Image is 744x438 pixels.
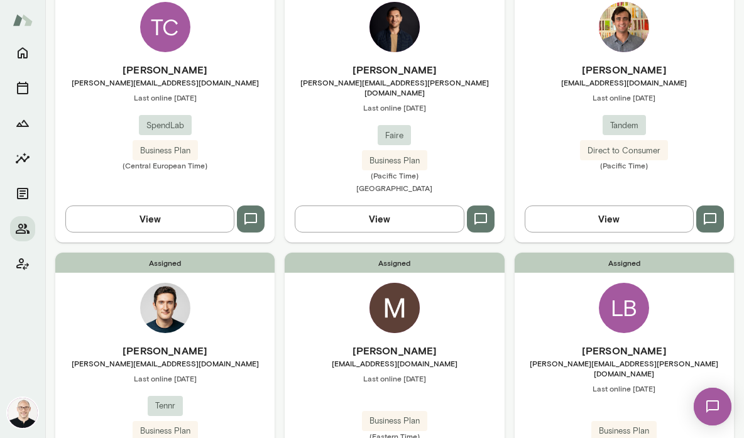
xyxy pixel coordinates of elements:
[55,373,275,383] span: Last online [DATE]
[8,398,38,428] img: Michael Wilson
[285,373,504,383] span: Last online [DATE]
[515,92,734,102] span: Last online [DATE]
[55,62,275,77] h6: [PERSON_NAME]
[10,40,35,65] button: Home
[599,2,649,52] img: Luc Hyman
[515,160,734,170] span: (Pacific Time)
[10,181,35,206] button: Documents
[525,205,694,232] button: View
[599,283,649,333] div: LB
[55,343,275,358] h6: [PERSON_NAME]
[10,251,35,276] button: Client app
[295,205,464,232] button: View
[515,343,734,358] h6: [PERSON_NAME]
[603,119,646,132] span: Tandem
[515,383,734,393] span: Last online [DATE]
[55,358,275,368] span: [PERSON_NAME][EMAIL_ADDRESS][DOMAIN_NAME]
[10,75,35,101] button: Sessions
[285,170,504,180] span: (Pacific Time)
[285,77,504,97] span: [PERSON_NAME][EMAIL_ADDRESS][PERSON_NAME][DOMAIN_NAME]
[515,358,734,378] span: [PERSON_NAME][EMAIL_ADDRESS][PERSON_NAME][DOMAIN_NAME]
[369,2,420,52] img: Aaron MacDonald
[515,62,734,77] h6: [PERSON_NAME]
[140,283,190,333] img: Harry Burke
[356,183,432,192] span: [GEOGRAPHIC_DATA]
[362,415,427,427] span: Business Plan
[362,155,427,167] span: Business Plan
[55,160,275,170] span: (Central European Time)
[55,77,275,87] span: [PERSON_NAME][EMAIL_ADDRESS][DOMAIN_NAME]
[515,253,734,273] span: Assigned
[133,145,198,157] span: Business Plan
[10,111,35,136] button: Growth Plan
[285,358,504,368] span: [EMAIL_ADDRESS][DOMAIN_NAME]
[285,253,504,273] span: Assigned
[285,102,504,112] span: Last online [DATE]
[378,129,411,142] span: Faire
[133,425,198,437] span: Business Plan
[591,425,657,437] span: Business Plan
[285,62,504,77] h6: [PERSON_NAME]
[55,92,275,102] span: Last online [DATE]
[139,119,192,132] span: SpendLab
[140,2,190,52] div: TC
[369,283,420,333] img: Matthew Dillabough
[148,400,183,412] span: Tennr
[55,253,275,273] span: Assigned
[285,343,504,358] h6: [PERSON_NAME]
[10,146,35,171] button: Insights
[10,216,35,241] button: Members
[65,205,234,232] button: View
[13,8,33,32] img: Mento
[515,77,734,87] span: [EMAIL_ADDRESS][DOMAIN_NAME]
[580,145,668,157] span: Direct to Consumer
